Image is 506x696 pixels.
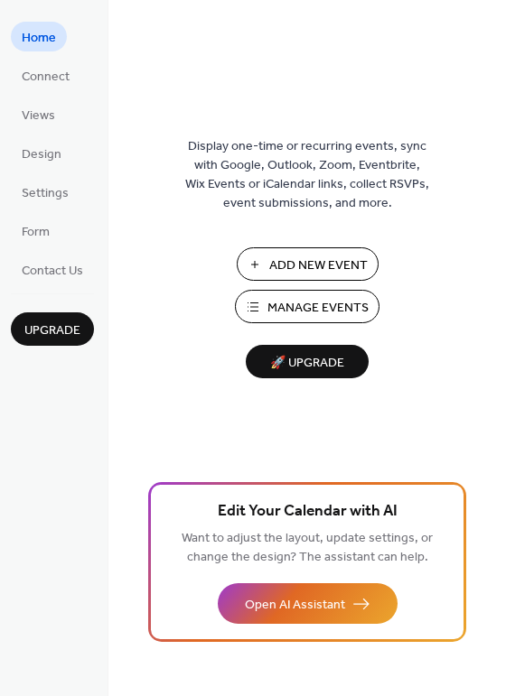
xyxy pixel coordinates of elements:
span: Manage Events [267,299,369,318]
span: Form [22,223,50,242]
a: Design [11,138,72,168]
span: Connect [22,68,70,87]
a: Connect [11,60,80,90]
span: Edit Your Calendar with AI [218,499,398,524]
span: Display one-time or recurring events, sync with Google, Outlook, Zoom, Eventbrite, Wix Events or ... [185,137,429,213]
button: Upgrade [11,312,94,346]
span: 🚀 Upgrade [257,351,358,376]
span: Add New Event [269,256,368,275]
a: Home [11,22,67,51]
span: Design [22,145,61,164]
span: Home [22,29,56,48]
a: Form [11,216,61,246]
span: Upgrade [24,321,80,340]
a: Contact Us [11,255,94,284]
a: Views [11,99,66,129]
a: Settings [11,177,80,207]
span: Open AI Assistant [245,596,345,615]
span: Contact Us [22,262,83,281]
button: Add New Event [237,247,379,281]
button: Manage Events [235,290,379,323]
button: Open AI Assistant [218,583,398,624]
button: 🚀 Upgrade [246,345,369,378]
span: Want to adjust the layout, update settings, or change the design? The assistant can help. [182,526,433,570]
span: Settings [22,184,69,203]
span: Views [22,107,55,125]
